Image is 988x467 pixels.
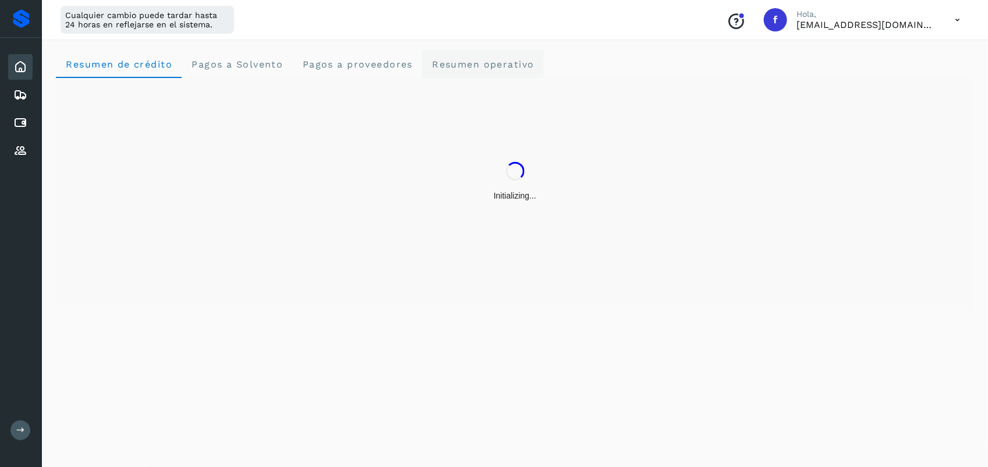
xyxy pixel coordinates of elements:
div: Cuentas por pagar [8,110,33,136]
span: Resumen operativo [431,59,534,70]
span: Resumen de crédito [65,59,172,70]
div: Cualquier cambio puede tardar hasta 24 horas en reflejarse en el sistema. [61,6,234,34]
div: Inicio [8,54,33,80]
p: Hola, [796,9,936,19]
div: Embarques [8,82,33,108]
span: Pagos a Solvento [191,59,283,70]
div: Proveedores [8,138,33,164]
p: fepadilla@niagarawater.com [796,19,936,30]
span: Pagos a proveedores [302,59,413,70]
